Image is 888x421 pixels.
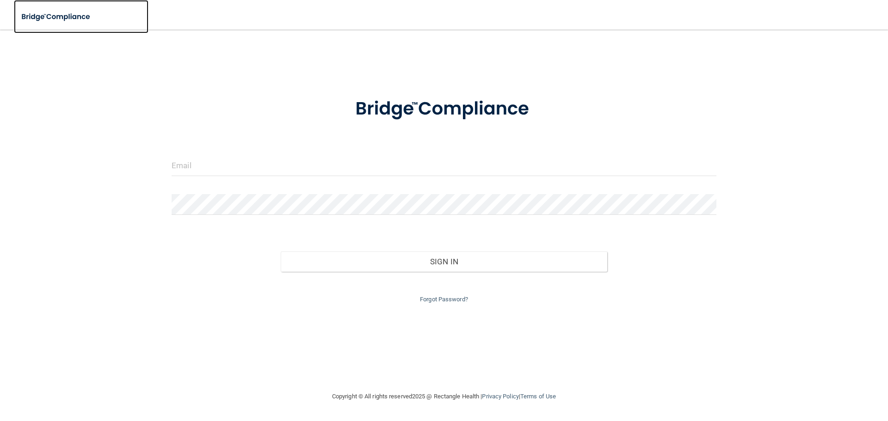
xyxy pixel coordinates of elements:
a: Forgot Password? [420,296,468,303]
a: Terms of Use [520,393,556,400]
button: Sign In [281,251,608,272]
a: Privacy Policy [482,393,518,400]
div: Copyright © All rights reserved 2025 @ Rectangle Health | | [275,382,613,411]
input: Email [172,155,716,176]
img: bridge_compliance_login_screen.278c3ca4.svg [14,7,99,26]
iframe: Drift Widget Chat Controller [728,355,877,392]
img: bridge_compliance_login_screen.278c3ca4.svg [336,85,552,133]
